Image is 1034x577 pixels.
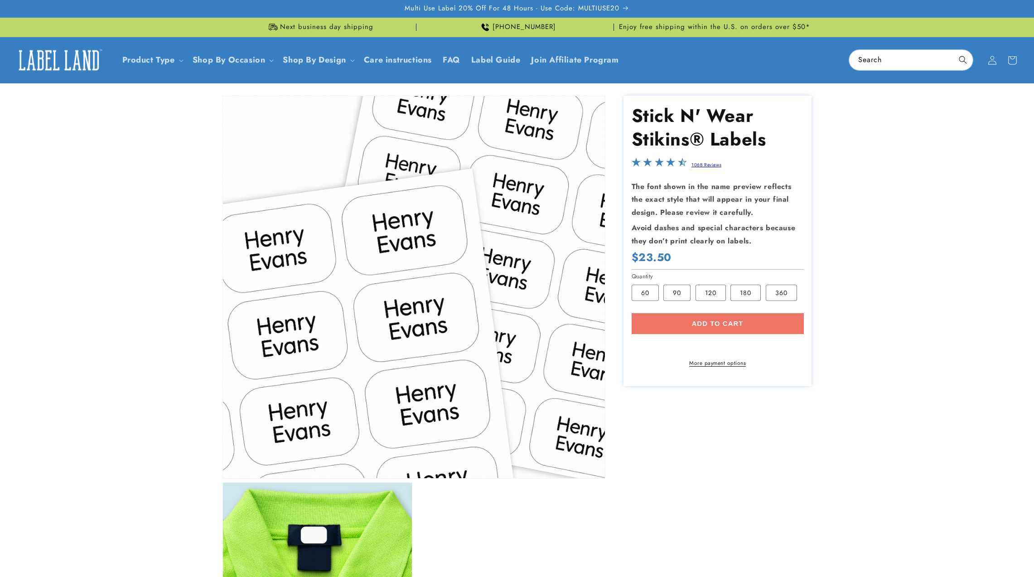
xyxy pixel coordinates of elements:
[280,23,373,32] span: Next business day shipping
[618,18,812,37] div: Announcement
[632,250,672,264] span: $23.50
[437,49,466,71] a: FAQ
[953,50,973,70] button: Search
[632,359,804,367] a: More payment options
[526,49,624,71] a: Join Affiliate Program
[420,18,614,37] div: Announcement
[696,285,726,301] label: 120
[632,160,687,170] span: 4.7-star overall rating
[122,54,175,66] a: Product Type
[632,272,654,281] legend: Quantity
[632,285,659,301] label: 60
[632,223,796,246] strong: Avoid dashes and special characters because they don’t print clearly on labels.
[663,285,691,301] label: 90
[193,55,266,65] span: Shop By Occasion
[283,54,346,66] a: Shop By Design
[691,161,721,168] a: 1068 Reviews
[117,49,187,71] summary: Product Type
[619,23,810,32] span: Enjoy free shipping within the U.S. on orders over $50*
[358,49,437,71] a: Care instructions
[10,43,108,78] a: Label Land
[531,55,618,65] span: Join Affiliate Program
[730,285,761,301] label: 180
[14,46,104,74] img: Label Land
[466,49,526,71] a: Label Guide
[277,49,358,71] summary: Shop By Design
[364,55,432,65] span: Care instructions
[187,49,278,71] summary: Shop By Occasion
[471,55,521,65] span: Label Guide
[405,4,619,13] span: Multi Use Label 20% Off For 48 Hours - Use Code: MULTIUSE20
[443,55,460,65] span: FAQ
[632,104,804,151] h1: Stick N' Wear Stikins® Labels
[632,181,792,218] strong: The font shown in the name preview reflects the exact style that will appear in your final design...
[766,285,797,301] label: 360
[222,18,416,37] div: Announcement
[493,23,556,32] span: [PHONE_NUMBER]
